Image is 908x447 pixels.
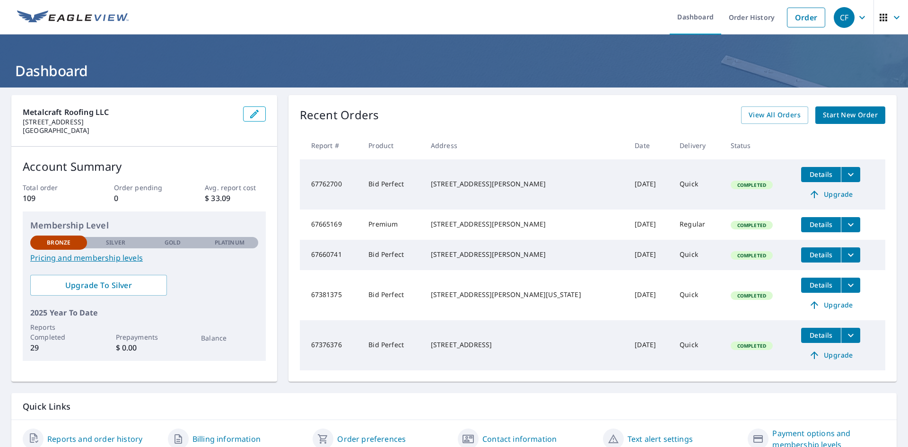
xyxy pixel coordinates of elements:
span: Completed [732,182,772,188]
span: Completed [732,222,772,228]
td: [DATE] [627,240,672,270]
td: Quick [672,159,723,210]
p: Gold [165,238,181,247]
p: $ 0.00 [116,342,173,353]
div: [STREET_ADDRESS][PERSON_NAME][US_STATE] [431,290,620,299]
a: Reports and order history [47,433,142,445]
p: 0 [114,193,175,204]
td: [DATE] [627,320,672,370]
td: 67665169 [300,210,361,240]
p: [GEOGRAPHIC_DATA] [23,126,236,135]
span: Start New Order [823,109,878,121]
p: Balance [201,333,258,343]
p: Membership Level [30,219,258,232]
img: EV Logo [17,10,129,25]
a: Order [787,8,825,27]
td: [DATE] [627,210,672,240]
p: [STREET_ADDRESS] [23,118,236,126]
span: Upgrade [807,299,855,311]
span: View All Orders [749,109,801,121]
p: 109 [23,193,83,204]
td: Quick [672,270,723,320]
th: Product [361,131,423,159]
a: Text alert settings [628,433,693,445]
div: [STREET_ADDRESS][PERSON_NAME] [431,179,620,189]
span: Completed [732,342,772,349]
th: Date [627,131,672,159]
a: View All Orders [741,106,808,124]
button: detailsBtn-67660741 [801,247,841,263]
a: Upgrade To Silver [30,275,167,296]
p: Total order [23,183,83,193]
button: detailsBtn-67381375 [801,278,841,293]
button: filesDropdownBtn-67376376 [841,328,860,343]
th: Status [723,131,794,159]
p: Quick Links [23,401,885,412]
p: Order pending [114,183,175,193]
span: Details [807,220,835,229]
a: Contact information [482,433,557,445]
span: Upgrade [807,189,855,200]
p: Recent Orders [300,106,379,124]
td: Bid Perfect [361,320,423,370]
td: Quick [672,320,723,370]
span: Completed [732,252,772,259]
button: detailsBtn-67762700 [801,167,841,182]
a: Start New Order [815,106,885,124]
span: Details [807,250,835,259]
a: Upgrade [801,298,860,313]
th: Address [423,131,627,159]
p: Account Summary [23,158,266,175]
td: 67660741 [300,240,361,270]
td: 67762700 [300,159,361,210]
div: [STREET_ADDRESS][PERSON_NAME] [431,250,620,259]
p: 2025 Year To Date [30,307,258,318]
div: [STREET_ADDRESS] [431,340,620,350]
span: Upgrade To Silver [38,280,159,290]
span: Completed [732,292,772,299]
div: [STREET_ADDRESS][PERSON_NAME] [431,219,620,229]
p: Avg. report cost [205,183,265,193]
td: Regular [672,210,723,240]
p: Prepayments [116,332,173,342]
p: Platinum [215,238,244,247]
td: 67376376 [300,320,361,370]
button: filesDropdownBtn-67660741 [841,247,860,263]
p: Silver [106,238,126,247]
td: [DATE] [627,159,672,210]
p: $ 33.09 [205,193,265,204]
p: Metalcraft Roofing LLC [23,106,236,118]
td: Bid Perfect [361,270,423,320]
span: Details [807,170,835,179]
span: Details [807,280,835,289]
td: Bid Perfect [361,159,423,210]
p: Reports Completed [30,322,87,342]
div: CF [834,7,855,28]
a: Upgrade [801,348,860,363]
td: [DATE] [627,270,672,320]
p: 29 [30,342,87,353]
a: Pricing and membership levels [30,252,258,263]
button: filesDropdownBtn-67762700 [841,167,860,182]
button: detailsBtn-67376376 [801,328,841,343]
h1: Dashboard [11,61,897,80]
button: filesDropdownBtn-67381375 [841,278,860,293]
th: Report # [300,131,361,159]
a: Order preferences [337,433,406,445]
td: Bid Perfect [361,240,423,270]
td: Quick [672,240,723,270]
a: Upgrade [801,187,860,202]
th: Delivery [672,131,723,159]
span: Upgrade [807,350,855,361]
button: detailsBtn-67665169 [801,217,841,232]
td: 67381375 [300,270,361,320]
td: Premium [361,210,423,240]
a: Billing information [192,433,261,445]
p: Bronze [47,238,70,247]
span: Details [807,331,835,340]
button: filesDropdownBtn-67665169 [841,217,860,232]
